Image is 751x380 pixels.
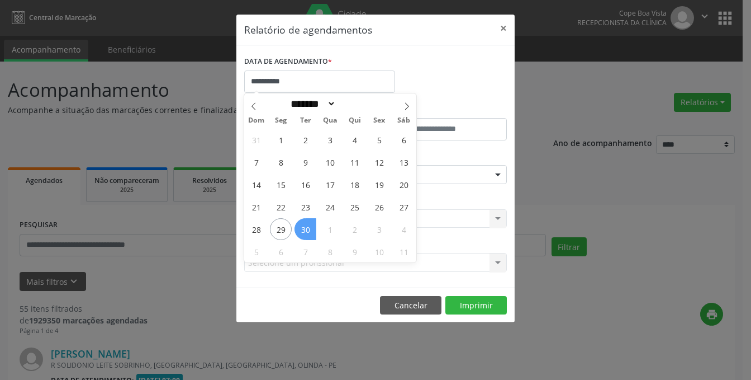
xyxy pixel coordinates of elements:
[294,129,316,151] span: Setembro 2, 2025
[244,53,332,71] label: DATA DE AGENDAMENTO
[378,101,507,118] label: ATÉ
[244,117,269,124] span: Dom
[318,117,343,124] span: Qua
[319,151,341,173] span: Setembro 10, 2025
[368,173,390,195] span: Setembro 19, 2025
[344,196,365,218] span: Setembro 25, 2025
[287,98,336,110] select: Month
[319,173,341,195] span: Setembro 17, 2025
[344,173,365,195] span: Setembro 18, 2025
[392,117,416,124] span: Sáb
[294,151,316,173] span: Setembro 9, 2025
[367,117,392,124] span: Sex
[270,241,292,262] span: Outubro 6, 2025
[368,241,390,262] span: Outubro 10, 2025
[319,241,341,262] span: Outubro 8, 2025
[343,117,367,124] span: Qui
[270,129,292,151] span: Setembro 1, 2025
[368,129,390,151] span: Setembro 5, 2025
[445,296,507,315] button: Imprimir
[319,129,341,151] span: Setembro 3, 2025
[344,151,365,173] span: Setembro 11, 2025
[244,22,372,37] h5: Relatório de agendamentos
[393,218,415,240] span: Outubro 4, 2025
[368,196,390,218] span: Setembro 26, 2025
[492,15,515,42] button: Close
[294,241,316,262] span: Outubro 7, 2025
[393,129,415,151] span: Setembro 6, 2025
[393,173,415,195] span: Setembro 20, 2025
[245,218,267,240] span: Setembro 28, 2025
[294,173,316,195] span: Setembro 16, 2025
[380,296,441,315] button: Cancelar
[270,196,292,218] span: Setembro 22, 2025
[245,173,267,195] span: Setembro 14, 2025
[270,218,292,240] span: Setembro 29, 2025
[293,117,318,124] span: Ter
[336,98,373,110] input: Year
[245,151,267,173] span: Setembro 7, 2025
[344,241,365,262] span: Outubro 9, 2025
[270,151,292,173] span: Setembro 8, 2025
[344,218,365,240] span: Outubro 2, 2025
[319,196,341,218] span: Setembro 24, 2025
[245,196,267,218] span: Setembro 21, 2025
[393,241,415,262] span: Outubro 11, 2025
[368,151,390,173] span: Setembro 12, 2025
[245,129,267,151] span: Agosto 31, 2025
[393,196,415,218] span: Setembro 27, 2025
[368,218,390,240] span: Outubro 3, 2025
[393,151,415,173] span: Setembro 13, 2025
[269,117,293,124] span: Seg
[245,241,267,262] span: Outubro 5, 2025
[270,173,292,195] span: Setembro 15, 2025
[344,129,365,151] span: Setembro 4, 2025
[294,218,316,240] span: Setembro 30, 2025
[319,218,341,240] span: Outubro 1, 2025
[294,196,316,218] span: Setembro 23, 2025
